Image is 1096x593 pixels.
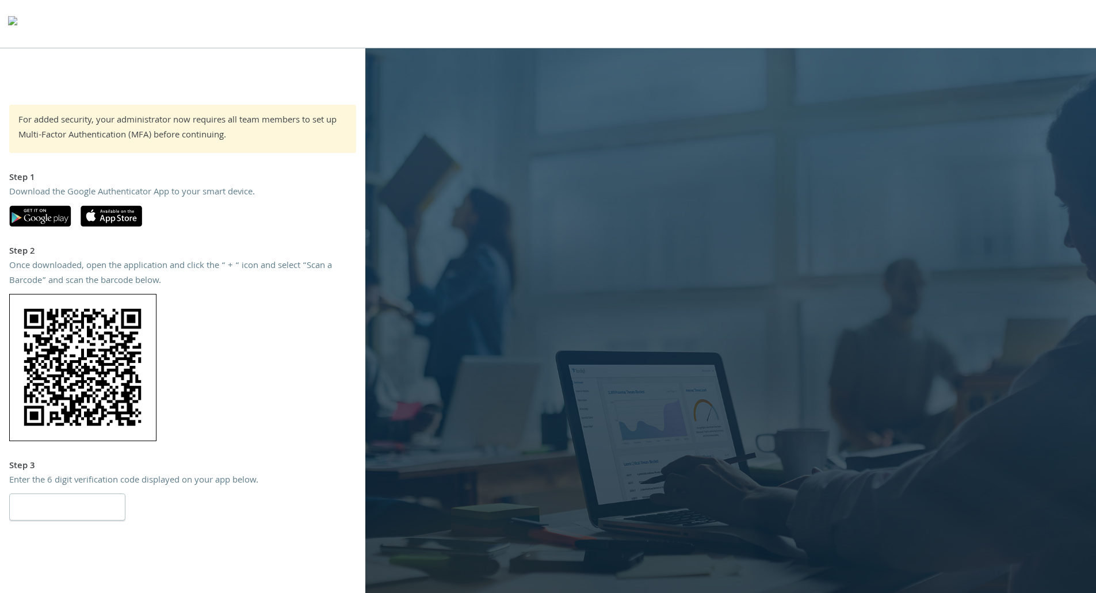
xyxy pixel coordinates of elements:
img: google-play.svg [9,205,71,227]
div: Once downloaded, open the application and click the “ + “ icon and select “Scan a Barcode” and sc... [9,259,356,289]
div: Enter the 6 digit verification code displayed on your app below. [9,474,356,489]
strong: Step 2 [9,244,35,259]
div: Download the Google Authenticator App to your smart device. [9,186,356,201]
strong: Step 3 [9,459,35,474]
div: For added security, your administrator now requires all team members to set up Multi-Factor Authe... [18,114,347,143]
img: apple-app-store.svg [81,205,142,227]
img: 9qcPtYJqQgRAAAAAElFTkSuQmCC [9,294,156,441]
strong: Step 1 [9,171,35,186]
